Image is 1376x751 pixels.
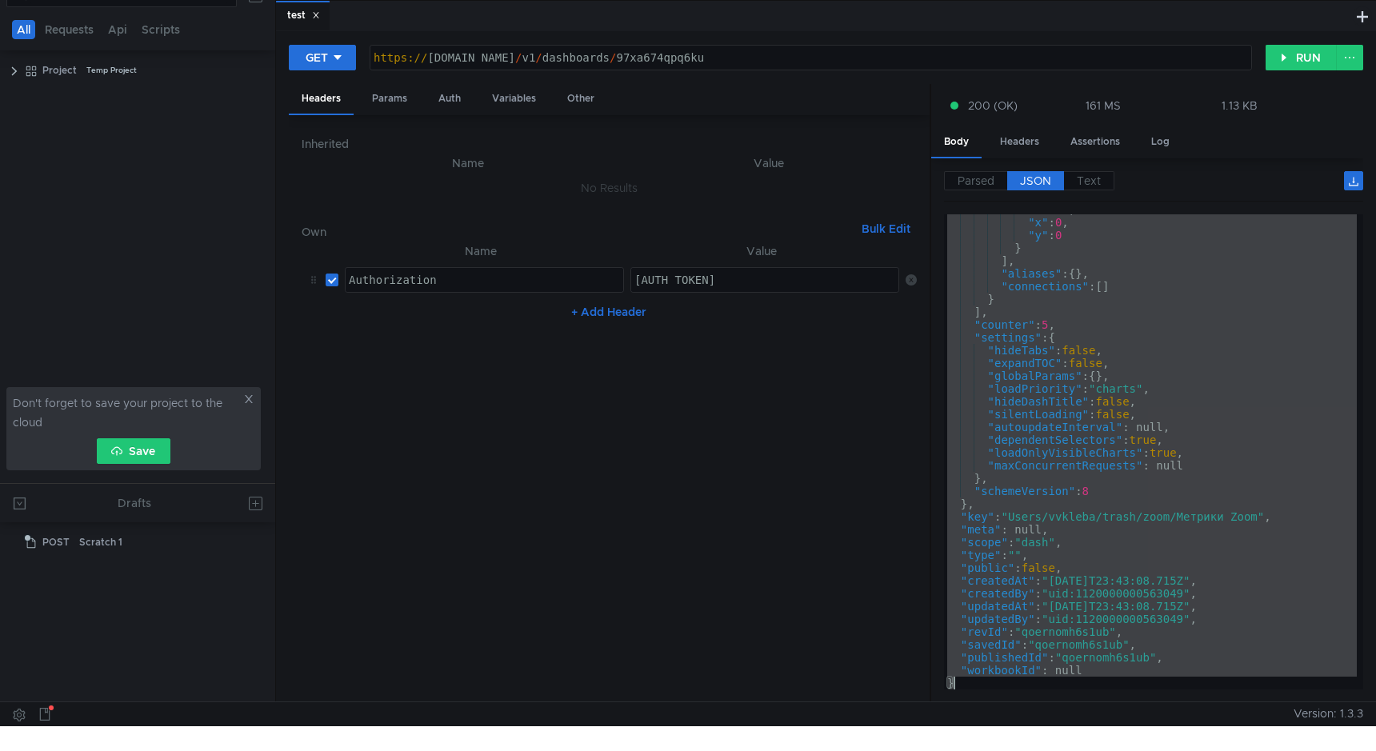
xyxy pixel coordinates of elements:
[40,20,98,39] button: Requests
[968,97,1018,114] span: 200 (OK)
[302,134,917,154] h6: Inherited
[42,530,70,554] span: POST
[1222,98,1258,113] div: 1.13 KB
[1020,174,1051,188] span: JSON
[1266,45,1337,70] button: RUN
[958,174,994,188] span: Parsed
[931,127,982,158] div: Body
[118,493,151,513] div: Drafts
[289,45,356,70] button: GET
[338,242,624,261] th: Name
[565,302,653,322] button: + Add Header
[987,127,1052,157] div: Headers
[103,20,132,39] button: Api
[855,219,917,238] button: Bulk Edit
[359,84,420,114] div: Params
[621,154,917,173] th: Value
[1086,98,1121,113] div: 161 MS
[1138,127,1182,157] div: Log
[554,84,607,114] div: Other
[581,181,638,195] nz-embed-empty: No Results
[479,84,549,114] div: Variables
[624,242,899,261] th: Value
[79,530,122,554] div: Scratch 1
[302,222,855,242] h6: Own
[1058,127,1133,157] div: Assertions
[137,20,185,39] button: Scripts
[314,154,621,173] th: Name
[42,58,77,82] div: Project
[97,438,170,464] button: Save
[86,58,137,82] div: Temp Project
[12,20,35,39] button: All
[289,84,354,115] div: Headers
[1077,174,1101,188] span: Text
[287,7,320,24] div: test
[426,84,474,114] div: Auth
[1294,702,1363,725] span: Version: 1.3.3
[13,393,240,432] span: Don't forget to save your project to the cloud
[306,49,328,66] div: GET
